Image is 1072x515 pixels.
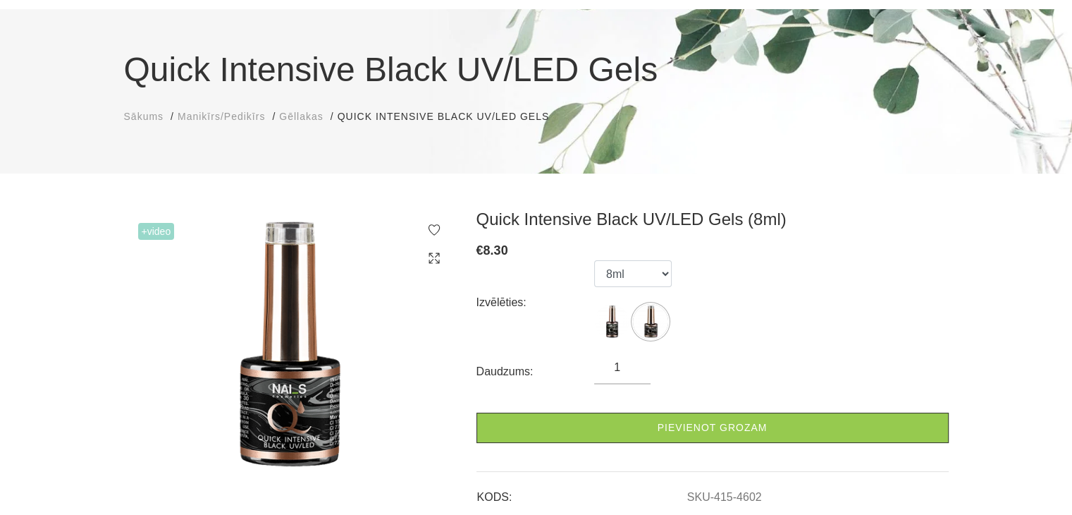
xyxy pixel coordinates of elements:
td: KODS: [476,479,686,506]
img: ... [633,304,668,339]
a: Pievienot grozam [476,413,949,443]
span: Sākums [124,111,164,122]
span: +Video [138,223,175,240]
span: Manikīrs/Pedikīrs [178,111,265,122]
h1: Quick Intensive Black UV/LED Gels [124,44,949,95]
a: SKU-415-4602 [687,491,762,504]
a: Manikīrs/Pedikīrs [178,109,265,124]
span: € [476,243,483,257]
h3: Quick Intensive Black UV/LED Gels (8ml) [476,209,949,230]
a: Gēllakas [279,109,323,124]
div: Izvēlēties: [476,291,595,314]
li: Quick Intensive Black UV/LED Gels [338,109,564,124]
div: Daudzums: [476,360,595,383]
img: ... [594,304,629,339]
img: Quick Intensive Black UV/LED Gels [124,209,455,481]
span: 8.30 [483,243,508,257]
a: Sākums [124,109,164,124]
span: Gēllakas [279,111,323,122]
